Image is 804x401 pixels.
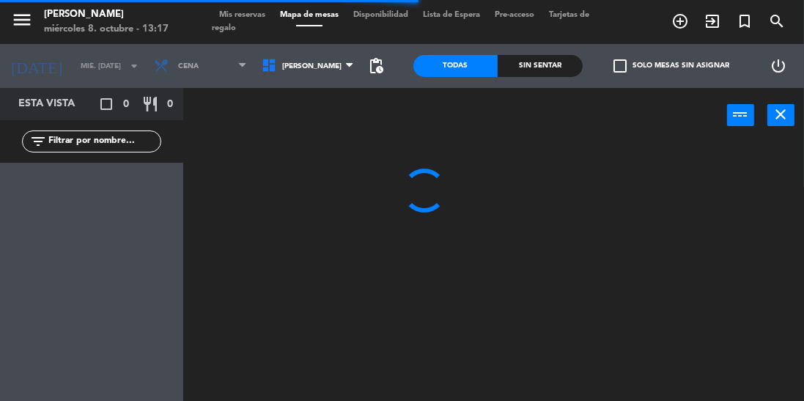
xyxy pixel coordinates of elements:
[178,62,199,70] span: Cena
[97,95,115,113] i: crop_square
[167,96,173,113] span: 0
[732,106,750,123] i: power_input
[671,12,689,30] i: add_circle_outline
[487,11,542,19] span: Pre-acceso
[736,12,753,30] i: turned_in_not
[772,106,790,123] i: close
[368,57,386,75] span: pending_actions
[613,59,627,73] span: check_box_outline_blank
[727,104,754,126] button: power_input
[29,133,47,150] i: filter_list
[770,57,787,75] i: power_settings_new
[613,59,729,73] label: Solo mesas sin asignar
[123,96,129,113] span: 0
[7,95,106,113] div: Esta vista
[767,104,794,126] button: close
[47,133,161,150] input: Filtrar por nombre...
[282,62,342,70] span: [PERSON_NAME]
[141,95,159,113] i: restaurant
[704,12,721,30] i: exit_to_app
[44,7,169,22] div: [PERSON_NAME]
[11,9,33,36] button: menu
[413,55,498,77] div: Todas
[498,55,583,77] div: Sin sentar
[346,11,416,19] span: Disponibilidad
[212,11,273,19] span: Mis reservas
[416,11,487,19] span: Lista de Espera
[11,9,33,31] i: menu
[44,22,169,37] div: miércoles 8. octubre - 13:17
[768,12,786,30] i: search
[125,57,143,75] i: arrow_drop_down
[273,11,346,19] span: Mapa de mesas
